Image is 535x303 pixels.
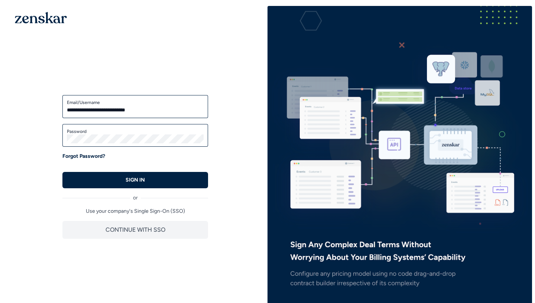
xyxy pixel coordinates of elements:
[62,208,208,215] p: Use your company's Single Sign-On (SSO)
[15,12,67,23] img: 1OGAJ2xQqyY4LXKgY66KYq0eOWRCkrZdAb3gUhuVAqdWPZE9SRJmCz+oDMSn4zDLXe31Ii730ItAGKgCKgCCgCikA4Av8PJUP...
[62,153,105,160] a: Forgot Password?
[67,100,204,105] label: Email/Username
[62,188,208,202] div: or
[67,128,204,134] label: Password
[62,172,208,188] button: SIGN IN
[126,176,145,184] p: SIGN IN
[62,221,208,239] button: CONTINUE WITH SSO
